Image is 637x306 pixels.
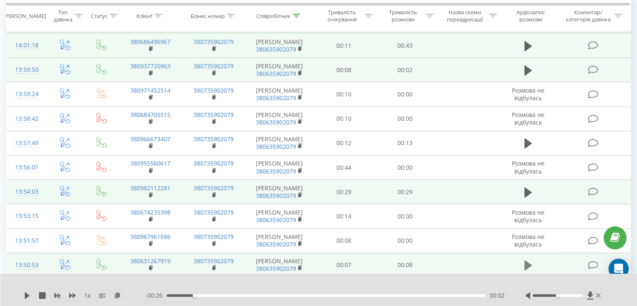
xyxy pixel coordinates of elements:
td: [PERSON_NAME] [245,228,314,253]
div: Тривалість розмови [382,9,424,23]
td: 00:12 [314,131,374,155]
a: 380982112281 [130,184,170,192]
td: [PERSON_NAME] [245,131,314,155]
a: 380674235398 [130,208,170,216]
span: 1 x [84,291,90,300]
td: 00:29 [374,180,435,204]
a: 380966673407 [130,135,170,143]
td: 00:11 [314,34,374,58]
div: 13:51:57 [15,233,37,249]
span: 00:02 [490,291,505,300]
span: Розмова не відбулась [512,86,544,102]
a: 380971452514 [130,86,170,94]
a: 380735902079 [193,111,234,119]
div: Коментар/категорія дзвінка [563,9,612,23]
div: Клієнт [137,12,152,19]
td: 00:08 [374,253,435,277]
td: 00:08 [314,228,374,253]
a: 380635902079 [256,216,296,224]
div: 13:54:03 [15,184,37,200]
a: 380635902079 [256,240,296,248]
div: 13:58:42 [15,111,37,127]
a: 380686496967 [130,38,170,46]
div: Тривалість очікування [321,9,363,23]
a: 380631267919 [130,257,170,265]
div: 13:59:24 [15,86,37,102]
td: 00:07 [314,253,374,277]
div: 13:59:50 [15,62,37,78]
div: Аудіозапис розмови [506,9,555,23]
div: Accessibility label [193,294,196,297]
td: [PERSON_NAME] [245,58,314,82]
a: 380967961686 [130,233,170,241]
div: [PERSON_NAME] [4,12,46,19]
td: 00:44 [314,156,374,180]
a: 380735902079 [193,257,234,265]
a: 380735902079 [193,159,234,167]
td: 00:00 [374,82,435,106]
div: 14:01:18 [15,37,37,54]
div: Бізнес номер [191,12,225,19]
td: 00:02 [374,58,435,82]
a: 380635902079 [256,118,296,126]
td: [PERSON_NAME] [245,82,314,106]
td: 00:08 [314,58,374,82]
a: 380635902079 [256,265,296,272]
a: 380635902079 [256,45,296,53]
a: 380735902079 [193,208,234,216]
div: 13:56:01 [15,159,37,176]
a: 380937720963 [130,62,170,70]
span: Розмова не відбулась [512,233,544,248]
a: 380635902079 [256,167,296,175]
div: Open Intercom Messenger [609,259,629,279]
a: 380735902079 [193,38,234,46]
td: 00:29 [314,180,374,204]
span: Розмова не відбулась [512,111,544,126]
span: Розмова не відбулась [512,208,544,224]
span: Розмова не відбулась [512,159,544,175]
td: [PERSON_NAME] [245,106,314,131]
a: 380735902079 [193,233,234,241]
a: 380735902079 [193,135,234,143]
div: 13:53:15 [15,208,37,224]
td: [PERSON_NAME] [245,34,314,58]
a: 380955560617 [130,159,170,167]
a: 380635902079 [256,70,296,78]
td: 00:00 [374,204,435,228]
a: 380735902079 [193,184,234,192]
div: 13:57:49 [15,135,37,151]
div: 13:50:53 [15,257,37,273]
td: 00:00 [374,228,435,253]
td: 00:43 [374,34,435,58]
div: Тип дзвінка [53,9,72,23]
td: 00:13 [374,131,435,155]
td: [PERSON_NAME] [245,204,314,228]
div: Назва схеми переадресації [443,9,487,23]
div: Статус [91,12,108,19]
a: 380635902079 [256,143,296,150]
div: Співробітник [256,12,291,19]
td: 00:00 [374,156,435,180]
td: 00:14 [314,204,374,228]
span: - 00:26 [145,291,167,300]
td: [PERSON_NAME] [245,180,314,204]
td: [PERSON_NAME] [245,156,314,180]
a: 380735902079 [193,62,234,70]
td: 00:10 [314,82,374,106]
a: 380735902079 [193,86,234,94]
a: 380635902079 [256,192,296,200]
div: Accessibility label [556,294,559,297]
a: 380684705515 [130,111,170,119]
td: 00:10 [314,106,374,131]
a: 380635902079 [256,94,296,102]
td: [PERSON_NAME] [245,253,314,277]
td: 00:00 [374,106,435,131]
